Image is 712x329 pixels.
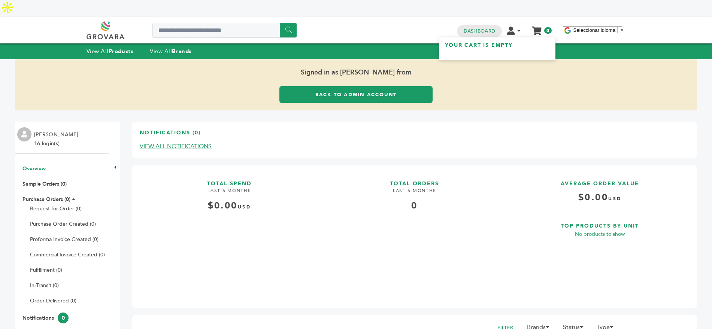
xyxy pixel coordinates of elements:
[30,297,76,304] a: Order Delivered (0)
[30,266,62,274] a: Fulfillment (0)
[17,127,31,141] img: profile.png
[30,282,59,289] a: In-Transit (0)
[510,191,690,210] h4: $0.00
[617,27,618,33] span: ​
[140,173,319,188] h3: TOTAL SPEND
[573,27,616,33] span: Seleccionar idioma
[510,215,690,294] a: TOP PRODUCTS BY UNIT No products to show
[22,314,69,322] a: Notifications0
[22,196,70,203] a: Purchase Orders (0)
[15,59,697,86] span: Signed in as [PERSON_NAME] from
[238,204,251,210] span: USD
[34,130,84,148] li: [PERSON_NAME] - 16 login(s)
[58,313,69,323] span: 0
[445,41,550,53] h5: Your cart is empty
[150,48,192,55] a: View AllBrands
[510,215,690,230] h3: TOP PRODUCTS BY UNIT
[325,173,505,188] h3: TOTAL ORDERS
[172,48,191,55] strong: Brands
[140,142,212,150] a: VIEW ALL NOTIFICATIONS
[510,173,690,209] a: AVERAGE ORDER VALUE $0.00USD
[87,48,134,55] a: View AllProducts
[619,27,624,33] span: ▼
[22,180,67,188] a: Sample Orders (0)
[140,188,319,199] h4: LAST 6 MONTHS
[140,199,319,212] div: $0.00
[30,251,105,258] a: Commercial Invoice Created (0)
[30,220,96,228] a: Purchase Order Created (0)
[325,173,505,294] a: TOTAL ORDERS LAST 6 MONTHS 0
[140,129,201,142] h3: Notifications (0)
[325,188,505,199] h4: LAST 6 MONTHS
[22,165,46,172] a: Overview
[573,27,625,33] a: Seleccionar idioma​
[30,205,82,212] a: Request for Order (0)
[152,23,297,38] input: Search a product or brand...
[464,28,495,34] a: Dashboard
[608,196,621,202] span: USD
[109,48,133,55] strong: Products
[510,173,690,188] h3: AVERAGE ORDER VALUE
[325,199,505,212] div: 0
[510,230,690,239] p: No products to show
[30,236,99,243] a: Proforma Invoice Created (0)
[544,27,551,34] span: 0
[532,24,541,32] a: My Cart
[279,86,432,103] a: Back to Admin Account
[140,173,319,294] a: TOTAL SPEND LAST 6 MONTHS $0.00USD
